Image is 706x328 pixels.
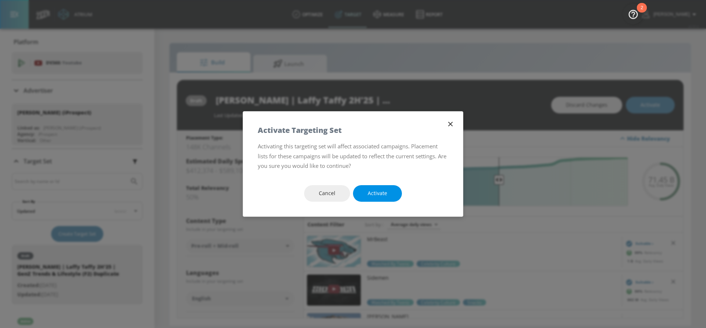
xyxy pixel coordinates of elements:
div: 2 [641,8,643,17]
button: Activate [353,185,402,202]
span: Activate [368,189,387,198]
h5: Activate Targeting Set [258,126,342,134]
button: Open Resource Center, 2 new notifications [623,4,643,24]
button: Cancel [304,185,350,202]
p: Activating this targeting set will affect associated campaigns. Placement lists for these campaig... [258,141,448,170]
span: Cancel [319,189,335,198]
